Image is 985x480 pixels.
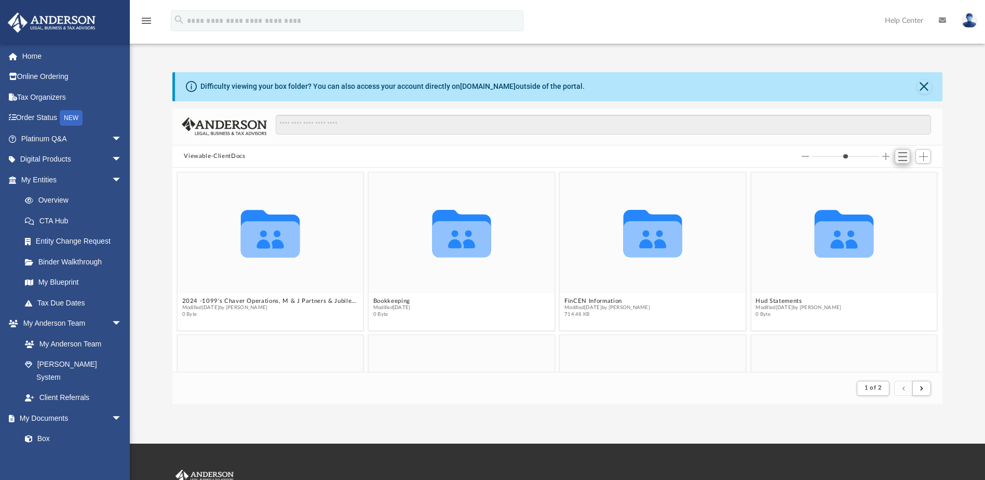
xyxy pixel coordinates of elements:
a: [DOMAIN_NAME] [460,82,516,90]
input: Column size [812,153,879,160]
button: Hud Statements [756,298,842,304]
button: Add [915,149,931,164]
span: arrow_drop_down [112,169,132,191]
a: My Blueprint [15,272,132,293]
input: Search files and folders [276,115,931,135]
a: Tax Organizers [7,87,138,108]
i: search [173,14,185,25]
a: Client Referrals [15,388,132,408]
span: 714.48 KB [564,311,650,318]
button: Close [917,79,932,94]
button: 1 of 2 [857,381,889,395]
span: 0 Byte [182,311,359,318]
a: Home [7,46,138,66]
a: Online Ordering [7,66,138,87]
div: NEW [60,110,83,126]
button: Switch to List View [895,149,910,164]
a: My Anderson Teamarrow_drop_down [7,313,132,334]
div: grid [172,168,942,372]
i: menu [140,15,153,27]
span: 1 of 2 [865,385,882,391]
span: Modified [DATE] by [PERSON_NAME] [564,304,650,311]
span: 0 Byte [756,311,842,318]
button: Decrease column size [802,153,809,160]
button: Bookkeeping [373,298,411,304]
a: Order StatusNEW [7,108,138,129]
a: Digital Productsarrow_drop_down [7,149,138,170]
span: Modified [DATE] by [PERSON_NAME] [756,304,842,311]
img: Anderson Advisors Platinum Portal [5,12,99,33]
img: User Pic [962,13,977,28]
span: arrow_drop_down [112,128,132,150]
a: menu [140,20,153,27]
span: Modified [DATE] by [PERSON_NAME] [182,304,359,311]
a: My Documentsarrow_drop_down [7,408,132,429]
a: Platinum Q&Aarrow_drop_down [7,128,138,149]
a: Tax Due Dates [15,292,138,313]
a: Box [15,429,127,449]
span: arrow_drop_down [112,149,132,170]
a: My Anderson Team [15,334,127,354]
button: FinCEN Information [564,298,650,304]
span: arrow_drop_down [112,408,132,429]
a: Binder Walkthrough [15,251,138,272]
button: 2024 -1099's Chaver Operations, M & J Partners & Jubilee Homes [182,298,359,304]
button: Increase column size [882,153,889,160]
a: My Entitiesarrow_drop_down [7,169,138,190]
a: [PERSON_NAME] System [15,354,132,388]
a: CTA Hub [15,210,138,231]
span: 0 Byte [373,311,411,318]
a: Entity Change Request [15,231,138,252]
span: arrow_drop_down [112,313,132,335]
button: Viewable-ClientDocs [184,152,245,161]
a: Overview [15,190,138,211]
span: Modified [DATE] [373,304,411,311]
div: Difficulty viewing your box folder? You can also access your account directly on outside of the p... [200,81,585,92]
